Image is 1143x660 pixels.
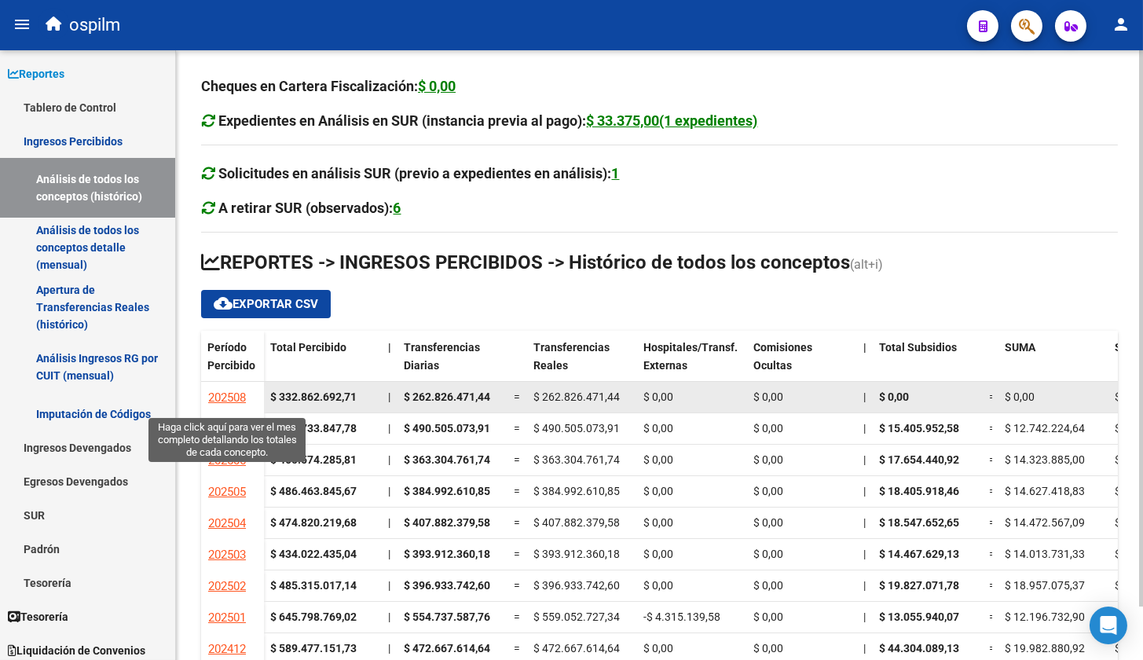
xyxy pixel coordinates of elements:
[643,548,673,560] span: $ 0,00
[1005,610,1085,623] span: $ 12.196.732,90
[879,422,959,434] span: $ 15.405.952,58
[201,251,850,273] span: REPORTES -> INGRESOS PERCIBIDOS -> Histórico de todos los conceptos
[643,516,673,529] span: $ 0,00
[863,485,866,497] span: |
[643,422,673,434] span: $ 0,00
[208,453,246,467] span: 202506
[8,642,145,659] span: Liquidación de Convenios
[747,331,857,397] datatable-header-cell: Comisiones Ocultas
[219,200,401,216] strong: A retirar SUR (observados):
[69,8,120,42] span: ospilm
[388,516,390,529] span: |
[533,422,620,434] span: $ 490.505.073,91
[879,516,959,529] span: $ 18.547.652,65
[1005,548,1085,560] span: $ 14.013.731,33
[989,453,995,466] span: =
[989,516,995,529] span: =
[879,548,959,560] span: $ 14.467.629,13
[879,610,959,623] span: $ 13.055.940,07
[270,390,357,403] strong: $ 332.862.692,71
[863,642,866,654] span: |
[201,78,456,94] strong: Cheques en Cartera Fiscalización:
[514,453,520,466] span: =
[514,610,520,623] span: =
[201,290,331,318] button: Exportar CSV
[514,642,520,654] span: =
[388,453,390,466] span: |
[8,65,64,82] span: Reportes
[514,485,520,497] span: =
[1005,341,1035,354] span: SUMA
[270,548,357,560] strong: $ 434.022.435,04
[643,390,673,403] span: $ 0,00
[857,331,873,397] datatable-header-cell: |
[208,548,246,562] span: 202503
[394,197,401,219] div: 6
[643,610,720,623] span: -$ 4.315.139,58
[879,579,959,592] span: $ 19.827.071,78
[863,390,866,403] span: |
[533,516,620,529] span: $ 407.882.379,58
[753,610,783,623] span: $ 0,00
[404,579,490,592] span: $ 396.933.742,60
[207,341,255,372] span: Período Percibido
[514,422,520,434] span: =
[214,297,318,311] span: Exportar CSV
[1112,15,1130,34] mat-icon: person
[397,331,507,397] datatable-header-cell: Transferencias Diarias
[753,548,783,560] span: $ 0,00
[404,341,480,372] span: Transferencias Diarias
[514,579,520,592] span: =
[219,112,758,129] strong: Expedientes en Análisis en SUR (instancia previa al pago):
[388,390,390,403] span: |
[753,422,783,434] span: $ 0,00
[208,485,246,499] span: 202505
[208,579,246,593] span: 202502
[13,15,31,34] mat-icon: menu
[643,453,673,466] span: $ 0,00
[850,257,883,272] span: (alt+i)
[863,516,866,529] span: |
[643,579,673,592] span: $ 0,00
[388,485,390,497] span: |
[388,642,390,654] span: |
[270,516,357,529] strong: $ 474.820.219,68
[404,610,490,623] span: $ 554.737.587,76
[533,610,620,623] span: $ 559.052.727,34
[989,390,995,403] span: =
[208,390,246,405] span: 202508
[1005,422,1085,434] span: $ 12.742.224,64
[989,422,995,434] span: =
[533,453,620,466] span: $ 363.304.761,74
[514,516,520,529] span: =
[753,485,783,497] span: $ 0,00
[270,422,357,434] strong: $ 582.733.847,78
[879,485,959,497] span: $ 18.405.918,46
[643,341,738,372] span: Hospitales/Transf. Externas
[863,579,866,592] span: |
[533,548,620,560] span: $ 393.912.360,18
[1005,485,1085,497] span: $ 14.627.418,83
[533,341,610,372] span: Transferencias Reales
[1005,516,1085,529] span: $ 14.472.567,09
[404,548,490,560] span: $ 393.912.360,18
[879,341,957,354] span: Total Subsidios
[388,579,390,592] span: |
[587,110,758,132] div: $ 33.375,00(1 expedientes)
[219,165,620,181] strong: Solicitudes en análisis SUR (previo a expedientes en análisis):
[388,341,391,354] span: |
[643,642,673,654] span: $ 0,00
[404,453,490,466] span: $ 363.304.761,74
[201,331,264,397] datatable-header-cell: Período Percibido
[270,485,357,497] strong: $ 486.463.845,67
[514,548,520,560] span: =
[533,390,620,403] span: $ 262.826.471,44
[863,453,866,466] span: |
[873,331,983,397] datatable-header-cell: Total Subsidios
[863,422,866,434] span: |
[1005,642,1085,654] span: $ 19.982.880,92
[989,485,995,497] span: =
[514,390,520,403] span: =
[753,390,783,403] span: $ 0,00
[753,642,783,654] span: $ 0,00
